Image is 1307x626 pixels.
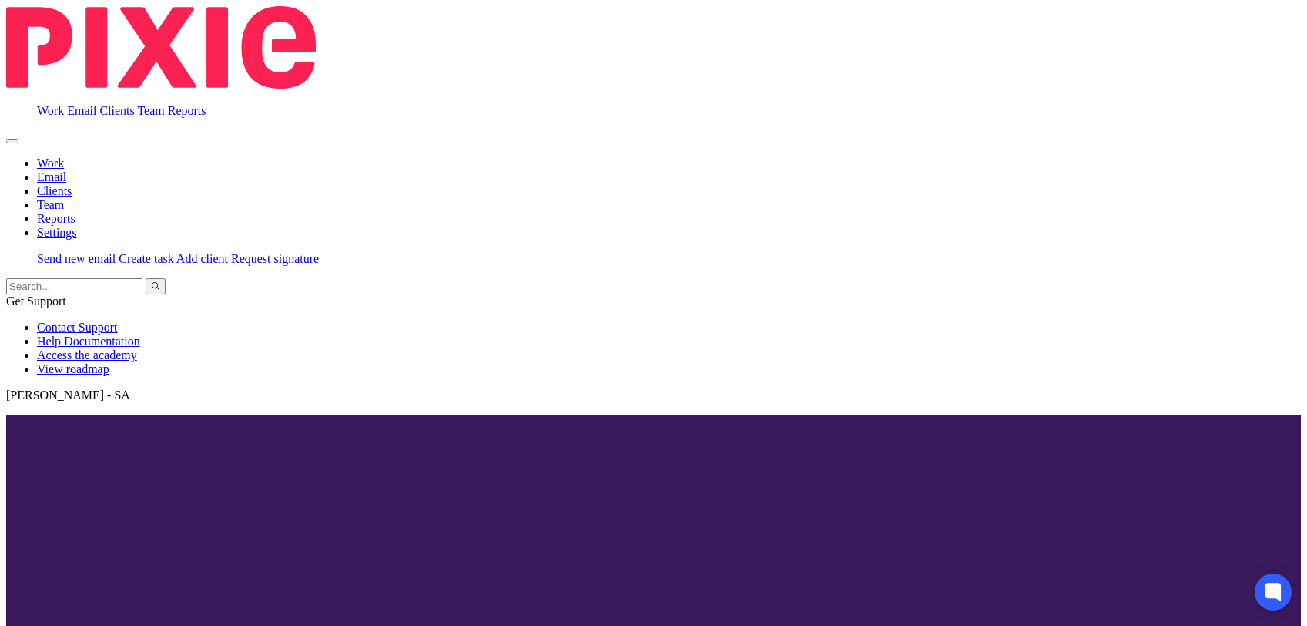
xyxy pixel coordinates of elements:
a: Work [37,156,64,170]
a: Request signature [231,252,319,265]
a: Help Documentation [37,335,140,348]
p: [PERSON_NAME] - SA [6,389,1301,402]
a: Add client [176,252,228,265]
span: Get Support [6,294,66,308]
a: Create task [119,252,174,265]
a: Access the academy [37,348,137,362]
img: Pixie [6,6,316,89]
a: Settings [37,226,77,239]
a: Team [137,104,164,117]
a: Clients [99,104,134,117]
a: Email [67,104,96,117]
a: Team [37,198,64,211]
a: View roadmap [37,362,109,375]
a: Send new email [37,252,116,265]
a: Contact Support [37,321,117,334]
a: Work [37,104,64,117]
a: Reports [168,104,206,117]
input: Search [6,278,142,294]
a: Reports [37,212,75,225]
button: Search [146,278,166,294]
a: Email [37,170,66,183]
a: Clients [37,184,72,197]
